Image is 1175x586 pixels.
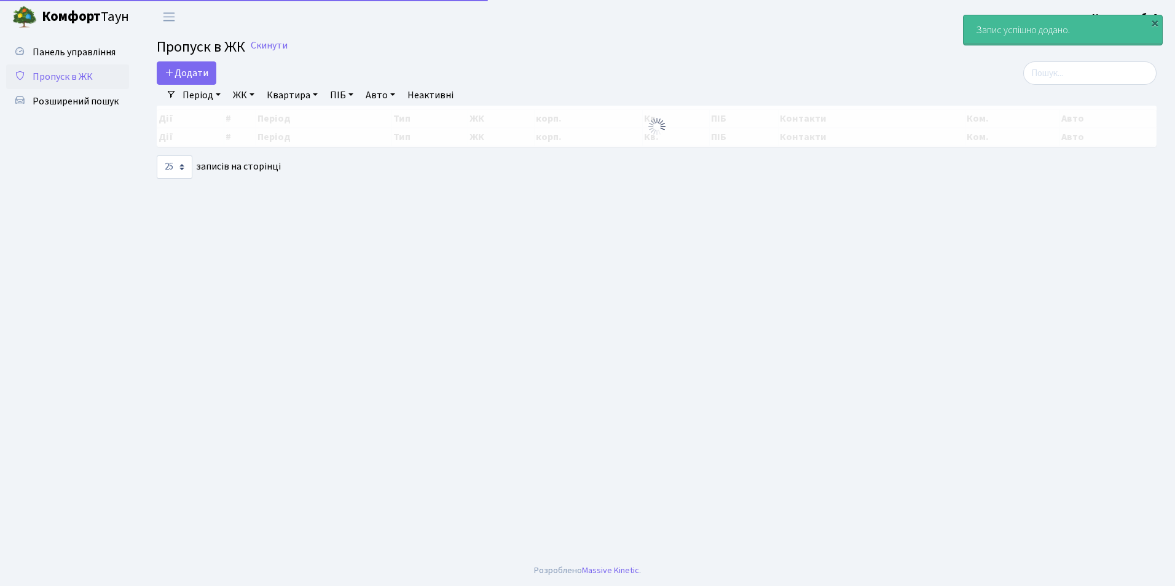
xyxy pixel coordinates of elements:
[534,564,641,577] div: Розроблено .
[6,64,129,89] a: Пропуск в ЖК
[6,40,129,64] a: Панель управління
[33,70,93,84] span: Пропуск в ЖК
[165,66,208,80] span: Додати
[964,15,1162,45] div: Запис успішно додано.
[42,7,101,26] b: Комфорт
[157,36,245,58] span: Пропуск в ЖК
[1092,10,1160,24] b: Консьєрж б. 4.
[325,85,358,106] a: ПІБ
[157,155,192,179] select: записів на сторінці
[12,5,37,29] img: logo.png
[361,85,400,106] a: Авто
[157,61,216,85] a: Додати
[178,85,226,106] a: Період
[582,564,639,577] a: Massive Kinetic
[262,85,323,106] a: Квартира
[1023,61,1157,85] input: Пошук...
[6,89,129,114] a: Розширений пошук
[42,7,129,28] span: Таун
[157,155,281,179] label: записів на сторінці
[33,45,116,59] span: Панель управління
[33,95,119,108] span: Розширений пошук
[1149,17,1161,29] div: ×
[228,85,259,106] a: ЖК
[647,117,667,136] img: Обробка...
[251,40,288,52] a: Скинути
[154,7,184,27] button: Переключити навігацію
[403,85,458,106] a: Неактивні
[1092,10,1160,25] a: Консьєрж б. 4.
